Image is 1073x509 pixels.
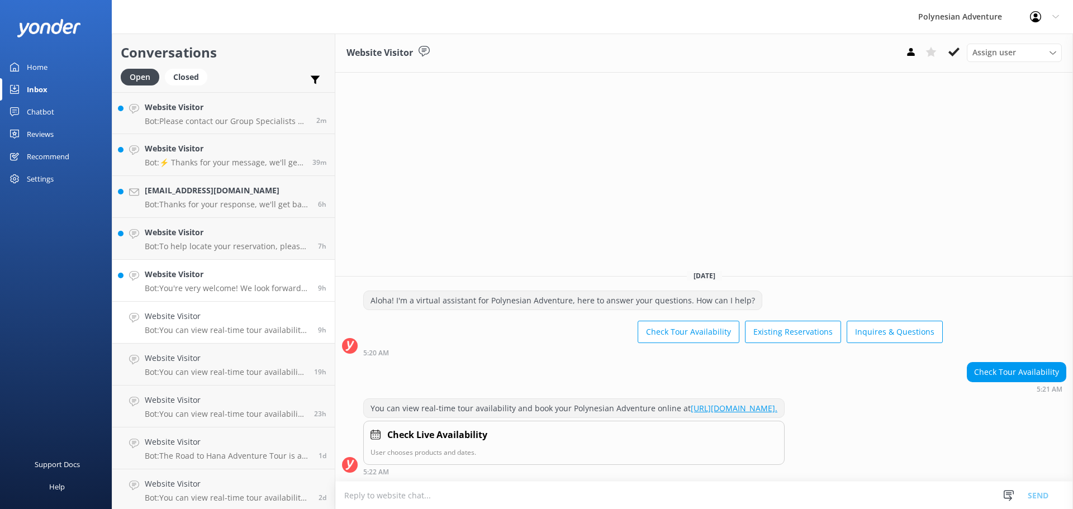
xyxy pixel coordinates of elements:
a: Website VisitorBot:⚡ Thanks for your message, we'll get back to you as soon as we can. You're als... [112,134,335,176]
a: [URL][DOMAIN_NAME]. [691,403,777,413]
h4: Website Visitor [145,268,310,280]
div: Assign User [967,44,1062,61]
h3: Website Visitor [346,46,413,60]
a: Website VisitorBot:You can view real-time tour availability and book your Polynesian Adventure on... [112,344,335,386]
button: Check Tour Availability [638,321,739,343]
span: Assign user [972,46,1016,59]
h4: Website Visitor [145,142,304,155]
div: Open [121,69,159,85]
a: Open [121,70,165,83]
div: You can view real-time tour availability and book your Polynesian Adventure online at [364,399,784,418]
a: Website VisitorBot:To help locate your reservation, please share the full name used when booking,... [112,218,335,260]
h4: Website Visitor [145,352,306,364]
div: Home [27,56,48,78]
div: Aug 25 2025 05:21am (UTC -10:00) Pacific/Honolulu [967,385,1066,393]
p: Bot: Please contact our Group Specialists at [PHONE_NUMBER] or request a custom quote at [DOMAIN_... [145,116,308,126]
p: Bot: You're very welcome! We look forward to seeing you on a Polynesian Adventure. [145,283,310,293]
span: Aug 25 2025 08:01am (UTC -10:00) Pacific/Honolulu [318,199,326,209]
p: Bot: Thanks for your response, we'll get back to you as soon as we can during opening hours. [145,199,310,210]
div: Support Docs [35,453,80,475]
div: Closed [165,69,207,85]
div: Check Tour Availability [967,363,1066,382]
h2: Conversations [121,42,326,63]
img: yonder-white-logo.png [17,19,81,37]
p: Bot: You can view real-time tour availability and book your Polynesian Adventure online at [URL][... [145,367,306,377]
h4: Website Visitor [145,478,310,490]
div: Reviews [27,123,54,145]
div: Help [49,475,65,498]
div: Inbox [27,78,48,101]
a: Website VisitorBot:You're very welcome! We look forward to seeing you on a Polynesian Adventure.9h [112,260,335,302]
p: Bot: You can view real-time tour availability and book your Polynesian Adventure online at [URL][... [145,325,310,335]
a: Website VisitorBot:You can view real-time tour availability and book your Polynesian Adventure on... [112,302,335,344]
div: Aug 25 2025 05:22am (UTC -10:00) Pacific/Honolulu [363,468,785,475]
h4: Check Live Availability [387,428,487,443]
a: Website VisitorBot:You can view real-time tour availability and book your Polynesian Adventure on... [112,386,335,427]
strong: 5:21 AM [1037,386,1062,393]
button: Existing Reservations [745,321,841,343]
span: Aug 25 2025 02:04pm (UTC -10:00) Pacific/Honolulu [312,158,326,167]
span: Aug 24 2025 10:57am (UTC -10:00) Pacific/Honolulu [319,451,326,460]
h4: [EMAIL_ADDRESS][DOMAIN_NAME] [145,184,310,197]
p: Bot: You can view real-time tour availability and book your Polynesian Adventure online at [URL][... [145,493,310,503]
span: Aug 25 2025 07:36am (UTC -10:00) Pacific/Honolulu [318,241,326,251]
div: Aloha! I'm a virtual assistant for Polynesian Adventure, here to answer your questions. How can I... [364,291,762,310]
h4: Website Visitor [145,226,310,239]
p: Bot: To help locate your reservation, please share the full name used when booking, your travel d... [145,241,310,251]
strong: 5:20 AM [363,350,389,356]
a: Website VisitorBot:Please contact our Group Specialists at [PHONE_NUMBER] or request a custom quo... [112,92,335,134]
p: User chooses products and dates. [371,447,777,458]
a: Website VisitorBot:The Road to Hana Adventure Tour is a full-day guided journey along one of Maui... [112,427,335,469]
span: Aug 25 2025 02:41pm (UTC -10:00) Pacific/Honolulu [316,116,326,125]
div: Aug 25 2025 05:20am (UTC -10:00) Pacific/Honolulu [363,349,943,356]
h4: Website Visitor [145,436,310,448]
p: Bot: The Road to Hana Adventure Tour is a full-day guided journey along one of Mauis most iconic ... [145,451,310,461]
div: Recommend [27,145,69,168]
h4: Website Visitor [145,101,308,113]
span: Aug 24 2025 03:42pm (UTC -10:00) Pacific/Honolulu [314,409,326,418]
p: Bot: You can view real-time tour availability and book your Polynesian Adventure online at [URL][... [145,409,306,419]
p: Bot: ⚡ Thanks for your message, we'll get back to you as soon as we can. You're also welcome to k... [145,158,304,168]
h4: Website Visitor [145,394,306,406]
div: Chatbot [27,101,54,123]
span: Aug 23 2025 06:28am (UTC -10:00) Pacific/Honolulu [319,493,326,502]
span: Aug 25 2025 05:21am (UTC -10:00) Pacific/Honolulu [318,325,326,335]
span: Aug 25 2025 05:43am (UTC -10:00) Pacific/Honolulu [318,283,326,293]
span: Aug 24 2025 07:43pm (UTC -10:00) Pacific/Honolulu [314,367,326,377]
a: [EMAIL_ADDRESS][DOMAIN_NAME]Bot:Thanks for your response, we'll get back to you as soon as we can... [112,176,335,218]
h4: Website Visitor [145,310,310,322]
strong: 5:22 AM [363,469,389,475]
span: [DATE] [687,271,722,280]
button: Inquires & Questions [847,321,943,343]
a: Closed [165,70,213,83]
div: Settings [27,168,54,190]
